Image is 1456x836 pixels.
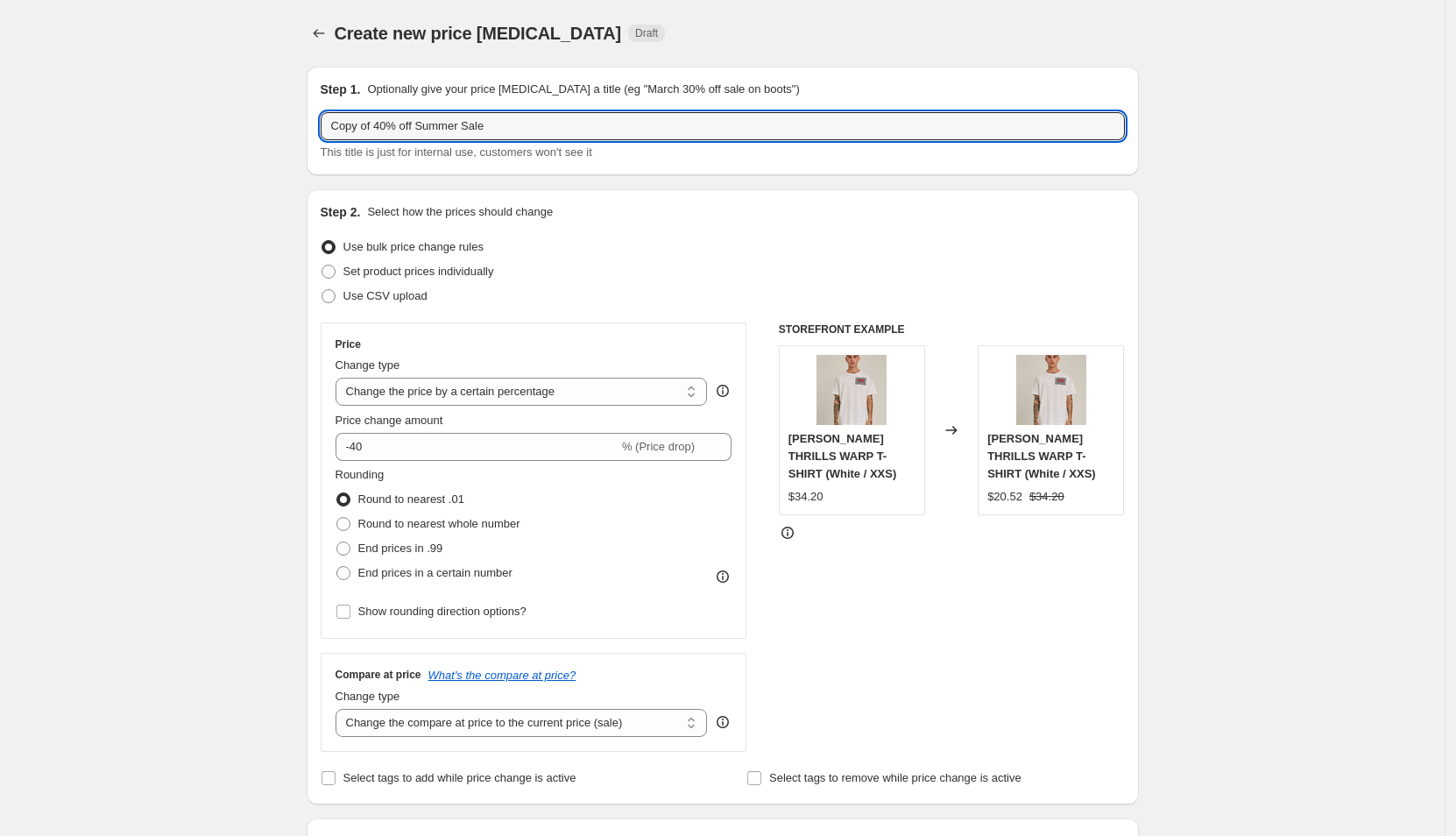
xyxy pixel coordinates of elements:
[1029,490,1064,503] span: $34.20
[358,517,520,530] span: Round to nearest whole number
[343,289,428,302] span: Use CSV upload
[358,542,443,555] span: End prices in .99
[987,490,1022,503] span: $20.52
[343,265,494,278] span: Set product prices individually
[367,203,553,221] p: Select how the prices should change
[336,468,385,481] span: Rounding
[335,24,622,43] span: Create new price [MEDICAL_DATA]
[321,112,1125,140] input: 30% off holiday sale
[367,81,799,98] p: Optionally give your price [MEDICAL_DATA] a title (eg "March 30% off sale on boots")
[358,566,512,579] span: End prices in a certain number
[788,490,823,503] span: $34.20
[769,771,1021,784] span: Select tags to remove while price change is active
[343,771,576,784] span: Select tags to add while price change is active
[1016,355,1086,425] img: K111721_01531_80x.jpg
[343,240,484,253] span: Use bulk price change rules
[816,355,887,425] img: K111721_01531_80x.jpg
[428,669,576,682] button: What's the compare at price?
[336,690,400,703] span: Change type
[358,605,527,618] span: Show rounding direction options?
[321,145,592,159] span: This title is just for internal use, customers won't see it
[779,322,1125,337] h6: STOREFRONT EXAMPLE
[336,433,618,461] input: -15
[336,337,361,351] h3: Price
[714,713,732,731] div: help
[307,21,331,46] button: Price change jobs
[714,382,732,400] div: help
[336,414,443,427] span: Price change amount
[635,26,658,40] span: Draft
[788,432,897,480] span: [PERSON_NAME] THRILLS WARP T-SHIRT (White / XXS)
[358,492,464,506] span: Round to nearest .01
[336,358,400,372] span: Change type
[336,668,421,682] h3: Compare at price
[622,440,695,453] span: % (Price drop)
[321,81,361,98] h2: Step 1.
[321,203,361,221] h2: Step 2.
[987,432,1096,480] span: [PERSON_NAME] THRILLS WARP T-SHIRT (White / XXS)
